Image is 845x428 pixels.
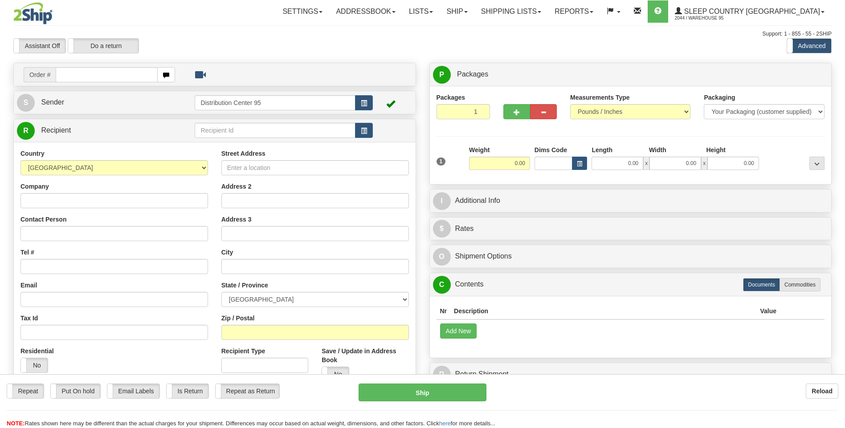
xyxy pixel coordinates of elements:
[780,278,821,291] label: Commodities
[68,39,139,53] label: Do a return
[706,145,726,154] label: Height
[433,248,451,266] span: O
[433,365,829,384] a: RReturn Shipment
[20,182,49,191] label: Company
[41,126,71,134] span: Recipient
[20,347,54,355] label: Residential
[359,384,486,401] button: Ship
[433,247,829,266] a: OShipment Options
[649,145,666,154] label: Width
[433,275,829,294] a: CContents
[809,157,825,170] div: ...
[433,220,451,238] span: $
[195,123,355,138] input: Recipient Id
[440,0,474,23] a: Ship
[20,215,66,224] label: Contact Person
[701,157,707,170] span: x
[167,384,208,398] label: Is Return
[20,248,34,257] label: Tel #
[13,30,832,38] div: Support: 1 - 855 - 55 - 2SHIP
[548,0,600,23] a: Reports
[322,367,349,381] label: No
[535,145,567,154] label: Dims Code
[13,2,53,24] img: logo2044.jpg
[276,0,329,23] a: Settings
[437,93,465,102] label: Packages
[474,0,548,23] a: Shipping lists
[440,323,477,339] button: Add New
[329,0,402,23] a: Addressbook
[221,248,233,257] label: City
[21,358,48,372] label: No
[14,39,65,53] label: Assistant Off
[437,303,451,319] th: Nr
[17,122,35,140] span: R
[825,169,844,259] iframe: chat widget
[570,93,630,102] label: Measurements Type
[195,95,355,110] input: Sender Id
[41,98,64,106] span: Sender
[433,366,451,384] span: R
[221,149,265,158] label: Street Address
[221,182,252,191] label: Address 2
[17,121,175,140] a: R Recipient
[107,384,159,398] label: Email Labels
[439,420,451,427] a: here
[457,70,488,78] span: Packages
[433,66,451,84] span: P
[433,220,829,238] a: $Rates
[20,149,45,158] label: Country
[221,347,265,355] label: Recipient Type
[812,388,833,395] b: Reload
[221,160,409,175] input: Enter a location
[221,215,252,224] label: Address 3
[20,314,38,323] label: Tax Id
[787,39,831,53] label: Advanced
[24,67,56,82] span: Order #
[437,157,446,166] span: 1
[756,303,780,319] th: Value
[20,281,37,290] label: Email
[17,93,195,112] a: S Sender
[7,384,44,398] label: Repeat
[806,384,838,399] button: Reload
[17,94,35,112] span: S
[322,347,408,364] label: Save / Update in Address Book
[7,420,24,427] span: NOTE:
[221,281,268,290] label: State / Province
[216,384,279,398] label: Repeat as Return
[433,65,829,84] a: P Packages
[704,93,735,102] label: Packaging
[643,157,649,170] span: x
[592,145,612,154] label: Length
[682,8,820,15] span: Sleep Country [GEOGRAPHIC_DATA]
[450,303,756,319] th: Description
[743,278,780,291] label: Documents
[675,14,742,23] span: 2044 / Warehouse 95
[668,0,831,23] a: Sleep Country [GEOGRAPHIC_DATA] 2044 / Warehouse 95
[221,314,255,323] label: Zip / Postal
[433,276,451,294] span: C
[433,192,451,210] span: I
[433,192,829,210] a: IAdditional Info
[51,384,100,398] label: Put On hold
[402,0,440,23] a: Lists
[469,145,490,154] label: Weight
